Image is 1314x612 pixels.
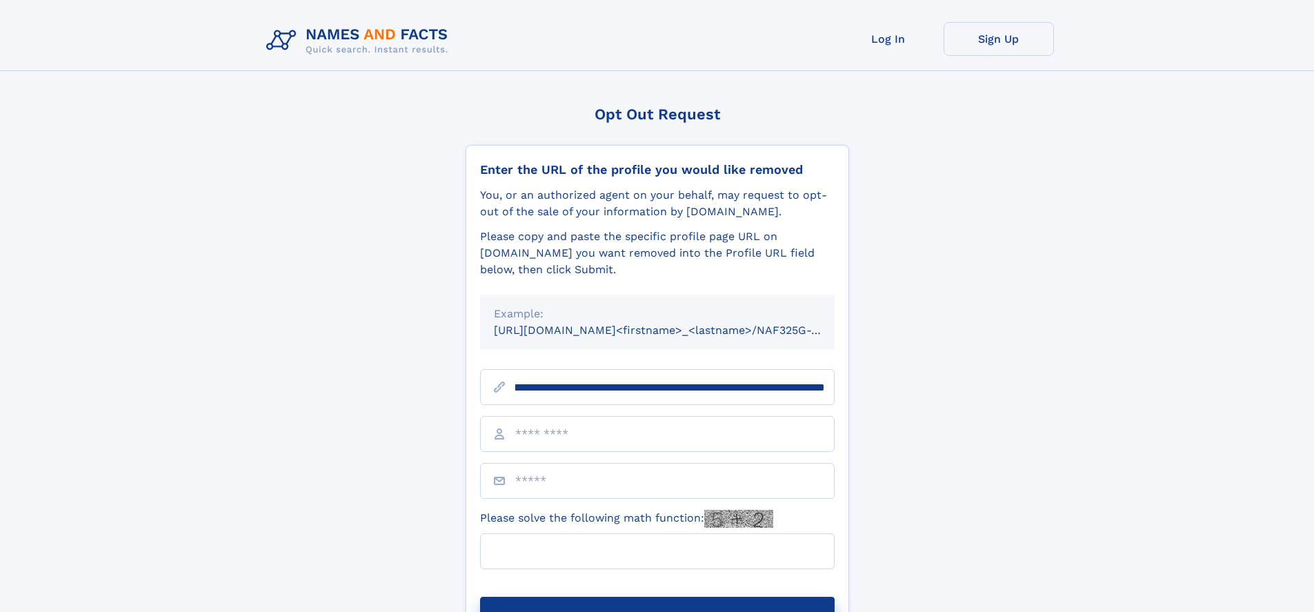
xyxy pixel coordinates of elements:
[466,106,849,123] div: Opt Out Request
[480,510,773,528] label: Please solve the following math function:
[261,22,459,59] img: Logo Names and Facts
[480,187,835,220] div: You, or an authorized agent on your behalf, may request to opt-out of the sale of your informatio...
[480,228,835,278] div: Please copy and paste the specific profile page URL on [DOMAIN_NAME] you want removed into the Pr...
[480,162,835,177] div: Enter the URL of the profile you would like removed
[494,324,861,337] small: [URL][DOMAIN_NAME]<firstname>_<lastname>/NAF325G-xxxxxxxx
[494,306,821,322] div: Example:
[833,22,944,56] a: Log In
[944,22,1054,56] a: Sign Up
